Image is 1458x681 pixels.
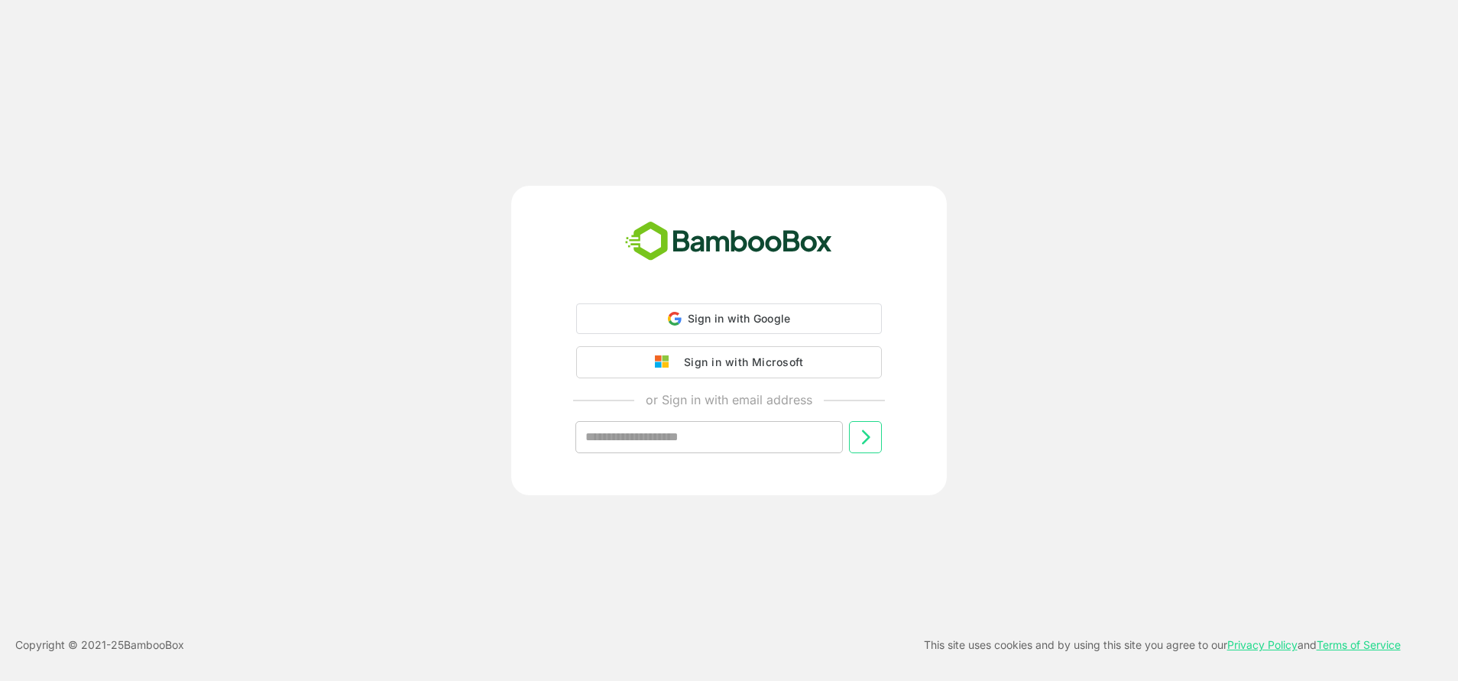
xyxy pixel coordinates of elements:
p: or Sign in with email address [646,391,812,409]
p: Copyright © 2021- 25 BambooBox [15,636,184,654]
button: Sign in with Microsoft [576,346,882,378]
div: Sign in with Google [576,303,882,334]
img: bamboobox [617,216,841,267]
a: Terms of Service [1317,638,1401,651]
div: Sign in with Microsoft [676,352,803,372]
span: Sign in with Google [688,312,791,325]
a: Privacy Policy [1227,638,1298,651]
p: This site uses cookies and by using this site you agree to our and [924,636,1401,654]
img: google [655,355,676,369]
